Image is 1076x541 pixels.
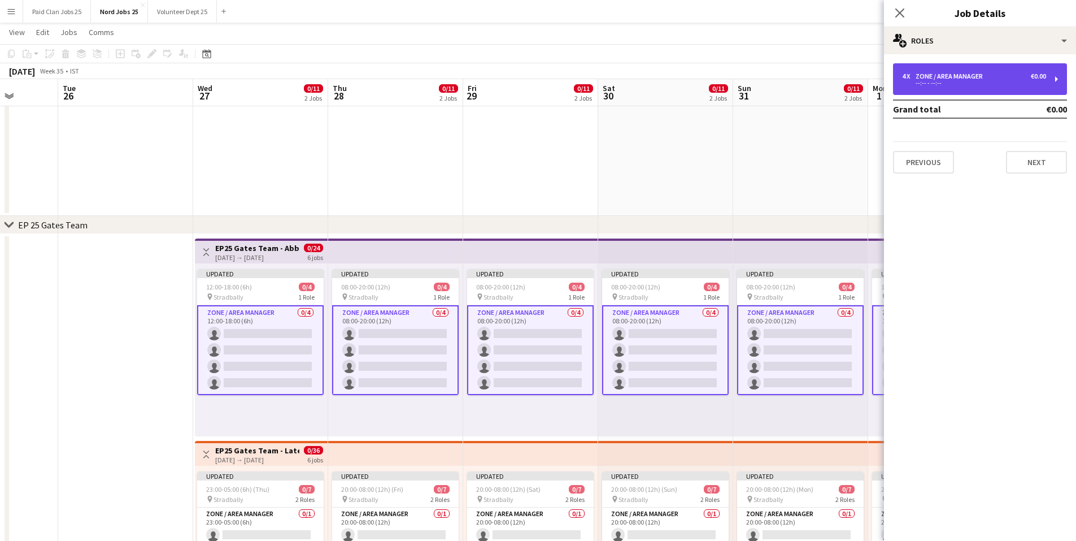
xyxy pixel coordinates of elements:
span: Stradbally [483,293,513,301]
span: 11:00-17:00 (6h) [881,283,927,291]
a: Edit [32,25,54,40]
span: 08:00-20:00 (12h) [611,283,660,291]
span: 0/7 [434,485,450,494]
span: 0/4 [569,283,585,291]
span: 2 Roles [295,495,315,504]
span: 0/4 [839,283,855,291]
td: €0.00 [1013,100,1067,118]
button: Nord Jobs 25 [91,1,148,23]
span: 0/7 [569,485,585,494]
span: Stradbally [618,293,648,301]
app-card-role: Zone / Area Manager0/408:00-20:00 (12h) [332,305,459,395]
div: IST [70,67,79,75]
div: Updated [602,269,729,278]
div: 6 jobs [307,252,323,262]
div: 2 Jobs [304,94,323,102]
span: 0/4 [299,283,315,291]
td: Grand total [893,100,1013,118]
span: 20:00-08:00 (12h) (Fri) [341,485,403,494]
div: [DATE] → [DATE] [215,253,299,262]
span: Stradbally [214,293,243,301]
app-job-card: Updated11:00-17:00 (6h)0/4 Stradbally1 RoleZone / Area Manager0/411:00-17:00 (6h) [872,269,999,395]
app-job-card: Updated08:00-20:00 (12h)0/4 Stradbally1 RoleZone / Area Manager0/408:00-20:00 (12h) [737,269,864,395]
button: Volunteer Dept 25 [148,1,217,23]
button: Fix 2 errors [881,64,936,79]
span: 2 Roles [430,495,450,504]
app-card-role: Zone / Area Manager0/412:00-18:00 (6h) [197,305,324,395]
span: 08:00-20:00 (12h) [476,283,525,291]
div: 2 Jobs [574,94,593,102]
app-card-role: Zone / Area Manager0/408:00-20:00 (12h) [467,305,594,395]
div: Updated [602,471,729,481]
app-job-card: Updated08:00-20:00 (12h)0/4 Stradbally1 RoleZone / Area Manager0/408:00-20:00 (12h) [602,269,729,395]
span: 20:00-08:00 (12h) (Sat) [476,485,541,494]
span: 1 Role [298,293,315,301]
span: 0/7 [839,485,855,494]
span: Stradbally [618,495,648,504]
app-job-card: Updated08:00-20:00 (12h)0/4 Stradbally1 RoleZone / Area Manager0/408:00-20:00 (12h) [332,269,459,395]
span: 30 [601,89,615,102]
span: 1 Role [703,293,720,301]
span: Stradbally [753,495,783,504]
h3: EP25 Gates Team - Abbeyleix [215,243,299,253]
span: 0/11 [574,84,593,93]
span: 1 Role [568,293,585,301]
span: 26 [61,89,76,102]
a: Jobs [56,25,82,40]
span: 0/11 [844,84,863,93]
button: Paid Clan Jobs 25 [23,1,91,23]
div: 4 x [902,72,916,80]
div: Updated08:00-20:00 (12h)0/4 Stradbally1 RoleZone / Area Manager0/408:00-20:00 (12h) [467,269,594,395]
span: 20:00-08:00 (12h) (Mon) [746,485,813,494]
div: [DATE] → [DATE] [215,456,299,464]
span: 08:00-20:00 (12h) [746,283,795,291]
span: 0/24 [304,244,323,252]
div: Zone / Area Manager [916,72,987,80]
button: Previous [893,151,954,174]
div: 2 Jobs [844,94,862,102]
div: --:-- - --:-- [902,80,1046,86]
span: 1 Role [838,293,855,301]
div: Updated [872,471,999,481]
div: Updated [737,269,864,278]
span: Sat [603,83,615,93]
a: Comms [84,25,119,40]
h3: Job Details [884,6,1076,20]
span: Stradbally [753,293,783,301]
div: [DATE] [9,66,35,77]
div: Updated [467,471,594,481]
span: Fri [468,83,477,93]
div: Updated [332,471,459,481]
div: EP 25 Gates Team [18,219,88,231]
span: Stradbally [348,293,378,301]
span: 1 [871,89,887,102]
app-card-role: Zone / Area Manager0/411:00-17:00 (6h) [872,305,999,395]
span: Mon [873,83,887,93]
button: Next [1006,151,1067,174]
div: Updated [467,269,594,278]
span: 0/4 [434,283,450,291]
span: 0/11 [304,84,323,93]
app-card-role: Zone / Area Manager0/408:00-20:00 (12h) [737,305,864,395]
span: 2 Roles [700,495,720,504]
span: 0/11 [439,84,458,93]
span: 12:00-18:00 (6h) [206,283,252,291]
span: 0/36 [304,446,323,455]
span: 2 Roles [565,495,585,504]
div: 6 jobs [307,455,323,464]
span: 31 [736,89,751,102]
span: 23:00-05:00 (6h) (Thu) [206,485,269,494]
a: View [5,25,29,40]
div: 2 Jobs [709,94,728,102]
div: Updated [332,269,459,278]
span: 2 Roles [835,495,855,504]
span: Tue [63,83,76,93]
h3: EP25 Gates Team - Late [215,445,299,456]
span: Stradbally [214,495,243,504]
span: 0/7 [299,485,315,494]
span: 08:00-20:00 (12h) [341,283,390,291]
